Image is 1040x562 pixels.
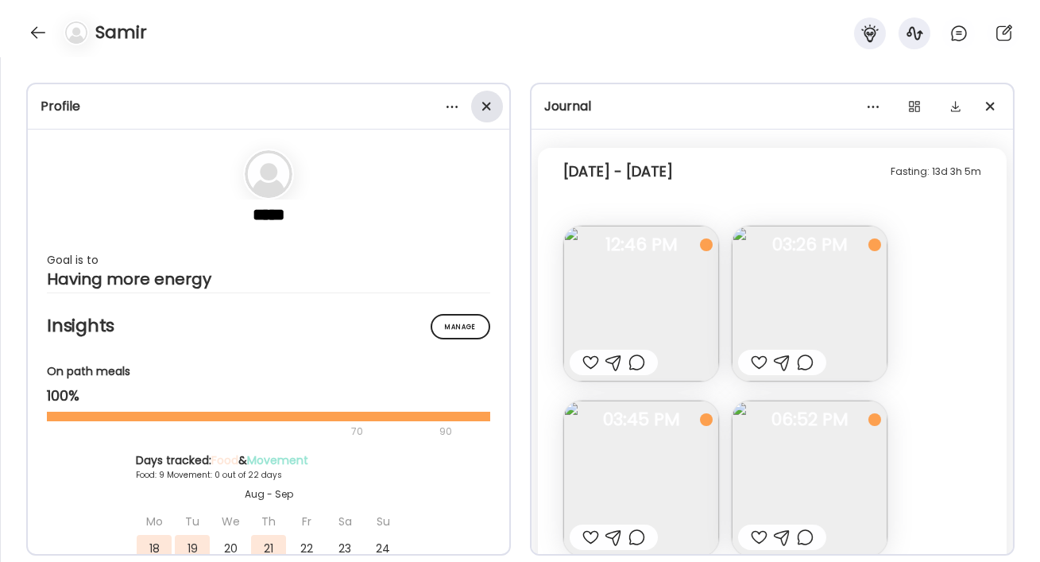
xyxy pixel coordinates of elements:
div: We [213,508,248,535]
div: Food: 9 Movement: 0 out of 22 days [136,469,401,481]
img: images%2F1BMPkjW4rNfDxgvl0dAgMRedvBg2%2FD2Cw3B5SApzHYvPdtZcM%2FltfldLgAzdEqEv1ABFKa_240 [563,401,719,556]
div: Fr [289,508,324,535]
div: Journal [544,97,1000,116]
h2: Insights [47,314,490,338]
div: Sa [327,508,362,535]
div: Having more energy [47,269,490,289]
div: On path meals [47,363,490,380]
img: bg-avatar-default.svg [245,150,292,198]
img: images%2F1BMPkjW4rNfDxgvl0dAgMRedvBg2%2FNcwhKylRFI6zCaiKhmHo%2FJG6hJJaIrXSksJYzZZPf_240 [563,226,719,382]
div: 24 [365,535,400,562]
div: 21 [251,535,286,562]
div: 22 [289,535,324,562]
img: images%2F1BMPkjW4rNfDxgvl0dAgMRedvBg2%2FX2m8uiWqDWTUgsBCuzLO%2FpMljtIRVPUtQMCyhzIdY_240 [732,226,887,382]
h4: Samir [95,20,147,45]
div: [DATE] - [DATE] [563,162,673,181]
div: Days tracked: & [136,452,401,469]
div: Tu [175,508,210,535]
span: 03:45 PM [563,413,719,427]
div: Profile [41,97,497,116]
div: Fasting: 13d 3h 5m [891,162,981,181]
img: images%2F1BMPkjW4rNfDxgvl0dAgMRedvBg2%2FFixNCGVAkySnvxH4FPoV%2FQVR0RliN97GCuP8tf8F0_240 [732,401,887,556]
div: Goal is to [47,250,490,269]
div: 100% [47,386,490,405]
span: Movement [247,452,308,468]
div: 20 [213,535,248,562]
div: 19 [175,535,210,562]
span: 12:46 PM [563,238,719,252]
span: 03:26 PM [732,238,887,252]
span: Food [211,452,238,468]
span: 06:52 PM [732,413,887,427]
div: 90 [438,422,454,441]
div: Manage [431,314,490,339]
div: Su [365,508,400,535]
div: Aug - Sep [136,487,401,502]
div: 23 [327,535,362,562]
img: bg-avatar-default.svg [65,21,87,44]
div: Mo [137,508,172,535]
div: Th [251,508,286,535]
div: 18 [137,535,172,562]
div: 70 [47,422,435,441]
